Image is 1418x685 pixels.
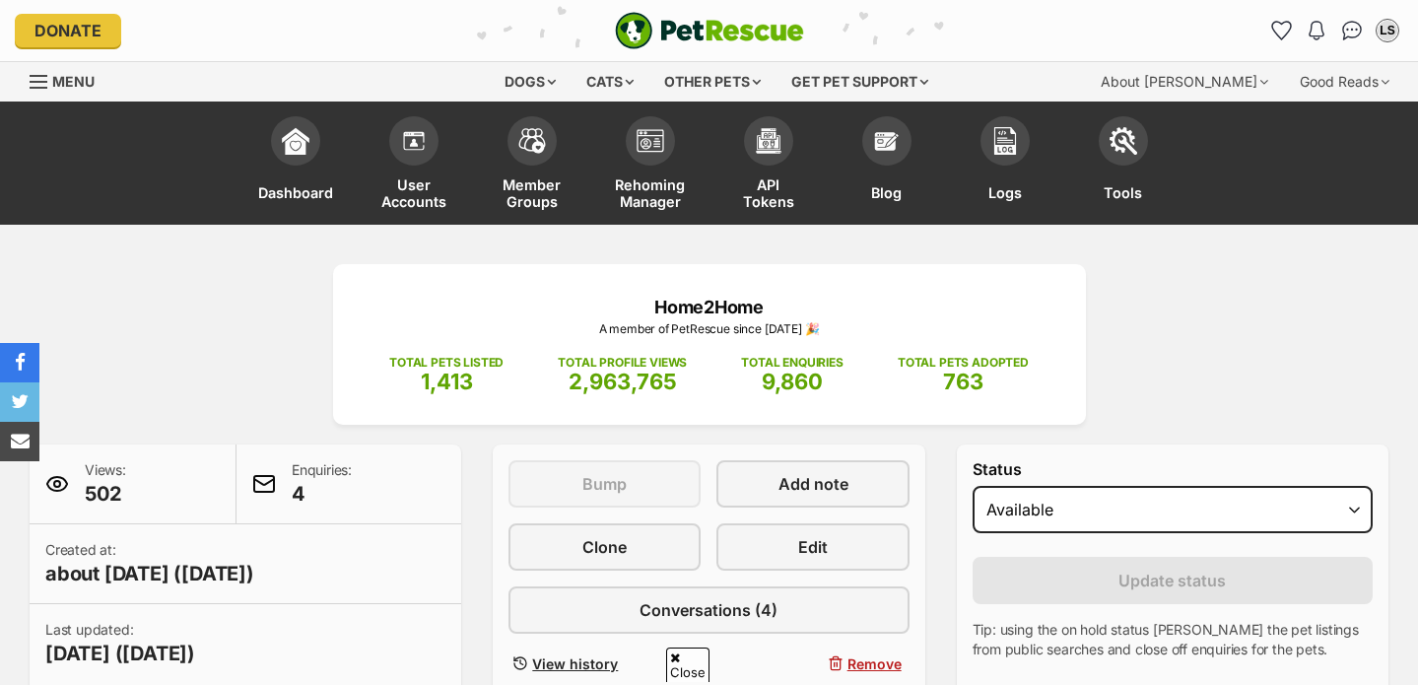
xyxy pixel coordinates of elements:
ul: Account quick links [1265,15,1403,46]
p: Last updated: [45,620,195,667]
span: Edit [798,535,828,559]
img: dashboard-icon-eb2f2d2d3e046f16d808141f083e7271f6b2e854fb5c12c21221c1fb7104beca.svg [282,127,309,155]
span: View history [532,653,618,674]
a: Clone [508,523,701,571]
span: Dashboard [258,175,333,210]
span: Member Groups [498,175,567,210]
span: User Accounts [379,175,448,210]
p: TOTAL PROFILE VIEWS [558,354,687,372]
p: TOTAL PETS ADOPTED [898,354,1029,372]
a: View history [508,650,701,678]
p: Enquiries: [292,460,352,508]
a: Rehoming Manager [591,106,709,225]
img: blogs-icon-e71fceff818bbaa76155c998696f2ea9b8fc06abc828b24f45ee82a475c2fd99.svg [873,127,901,155]
span: 763 [943,369,983,394]
a: User Accounts [355,106,473,225]
a: PetRescue [615,12,804,49]
span: Update status [1118,569,1226,592]
img: tools-icon-677f8b7d46040df57c17cb185196fc8e01b2b03676c49af7ba82c462532e62ee.svg [1110,127,1137,155]
button: My account [1372,15,1403,46]
img: logo-e224e6f780fb5917bec1dbf3a21bbac754714ae5b6737aabdf751b685950b380.svg [615,12,804,49]
a: Menu [30,62,108,98]
span: 9,860 [762,369,823,394]
span: Add note [778,472,848,496]
span: 4 [292,480,352,508]
button: Update status [973,557,1373,604]
div: About [PERSON_NAME] [1087,62,1282,102]
a: Member Groups [473,106,591,225]
span: Clone [582,535,627,559]
a: Edit [716,523,909,571]
span: 2,963,765 [569,369,677,394]
div: Get pet support [777,62,942,102]
img: api-icon-849e3a9e6f871e3acf1f60245d25b4cd0aad652aa5f5372336901a6a67317bd8.svg [755,127,782,155]
span: Logs [988,175,1022,210]
a: Logs [946,106,1064,225]
a: Conversations (4) [508,586,909,634]
img: chat-41dd97257d64d25036548639549fe6c8038ab92f7586957e7f3b1b290dea8141.svg [1342,21,1363,40]
span: Rehoming Manager [615,175,685,210]
p: TOTAL ENQUIRIES [741,354,843,372]
a: API Tokens [709,106,828,225]
img: team-members-icon-5396bd8760b3fe7c0b43da4ab00e1e3bb1a5d9ba89233759b79545d2d3fc5d0d.svg [518,128,546,154]
button: Remove [716,650,909,678]
a: Tools [1064,106,1182,225]
p: A member of PetRescue since [DATE] 🎉 [363,320,1056,338]
span: 1,413 [421,369,473,394]
img: logs-icon-5bf4c29380941ae54b88474b1138927238aebebbc450bc62c8517511492d5a22.svg [991,127,1019,155]
span: 502 [85,480,126,508]
span: Close [666,648,709,682]
span: Blog [871,175,902,210]
a: Donate [15,14,121,47]
p: TOTAL PETS LISTED [389,354,504,372]
span: API Tokens [734,175,803,210]
a: Conversations [1336,15,1368,46]
span: Remove [847,653,902,674]
p: Created at: [45,540,254,587]
div: Cats [573,62,647,102]
img: members-icon-d6bcda0bfb97e5ba05b48644448dc2971f67d37433e5abca221da40c41542bd5.svg [400,127,428,155]
span: about [DATE] ([DATE]) [45,560,254,587]
button: Notifications [1301,15,1332,46]
p: Tip: using the on hold status [PERSON_NAME] the pet listings from public searches and close off e... [973,620,1373,659]
img: group-profile-icon-3fa3cf56718a62981997c0bc7e787c4b2cf8bcc04b72c1350f741eb67cf2f40e.svg [637,129,664,153]
span: Tools [1104,175,1142,210]
a: Favourites [1265,15,1297,46]
a: Blog [828,106,946,225]
p: Views: [85,460,126,508]
button: Bump [508,460,701,508]
div: LS [1378,21,1397,40]
p: Home2Home [363,294,1056,320]
span: [DATE] ([DATE]) [45,640,195,667]
a: Add note [716,460,909,508]
div: Other pets [650,62,775,102]
span: Bump [582,472,627,496]
span: Conversations (4) [640,598,777,622]
span: Menu [52,73,95,90]
img: notifications-46538b983faf8c2785f20acdc204bb7945ddae34d4c08c2a6579f10ce5e182be.svg [1309,21,1324,40]
a: Dashboard [236,106,355,225]
div: Good Reads [1286,62,1403,102]
label: Status [973,460,1373,478]
div: Dogs [491,62,570,102]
